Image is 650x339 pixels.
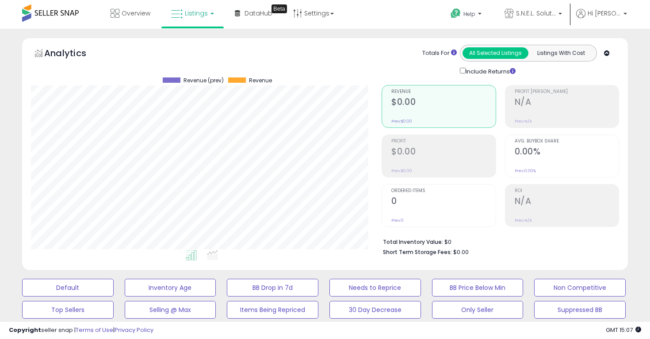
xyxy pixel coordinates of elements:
span: Revenue [391,89,495,94]
a: Privacy Policy [115,326,153,334]
button: 30 Day Decrease [329,301,421,319]
button: BB Drop in 7d [227,279,318,297]
h5: Analytics [44,47,103,62]
button: BB Price Below Min [432,279,524,297]
small: Prev: N/A [515,119,532,124]
li: $0 [383,236,612,247]
span: Overview [122,9,150,18]
span: Hi [PERSON_NAME] [588,9,621,18]
button: Top Sellers [22,301,114,319]
button: Suppressed BB [534,301,626,319]
a: Help [444,1,490,29]
h2: 0.00% [515,146,619,158]
small: Prev: 0.00% [515,168,536,173]
span: S.N.E.L. Solutions [516,9,556,18]
button: Only Seller [432,301,524,319]
h2: 0 [391,196,495,208]
div: Include Returns [453,66,526,76]
h2: N/A [515,196,619,208]
span: Revenue [249,77,272,84]
b: Short Term Storage Fees: [383,248,452,256]
h2: $0.00 [391,97,495,109]
a: Terms of Use [76,326,113,334]
button: Inventory Age [125,279,216,297]
button: Listings With Cost [528,47,594,59]
small: Prev: N/A [515,218,532,223]
button: All Selected Listings [463,47,528,59]
button: Non Competitive [534,279,626,297]
h2: $0.00 [391,146,495,158]
div: Tooltip anchor [271,4,287,13]
span: ROI [515,189,619,193]
b: Total Inventory Value: [383,238,443,246]
div: seller snap | | [9,326,153,335]
strong: Copyright [9,326,41,334]
small: Prev: $0.00 [391,119,412,124]
div: Totals For [422,49,457,58]
span: 2025-10-10 15:07 GMT [606,326,641,334]
span: Profit [PERSON_NAME] [515,89,619,94]
button: Needs to Reprice [329,279,421,297]
span: Avg. Buybox Share [515,139,619,144]
span: Listings [185,9,208,18]
button: Default [22,279,114,297]
small: Prev: $0.00 [391,168,412,173]
span: Profit [391,139,495,144]
span: Revenue (prev) [184,77,224,84]
span: $0.00 [453,248,469,256]
span: DataHub [245,9,272,18]
span: Help [463,10,475,18]
span: Ordered Items [391,189,495,193]
i: Get Help [450,8,461,19]
small: Prev: 0 [391,218,404,223]
a: Hi [PERSON_NAME] [576,9,627,29]
h2: N/A [515,97,619,109]
button: Selling @ Max [125,301,216,319]
button: Items Being Repriced [227,301,318,319]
